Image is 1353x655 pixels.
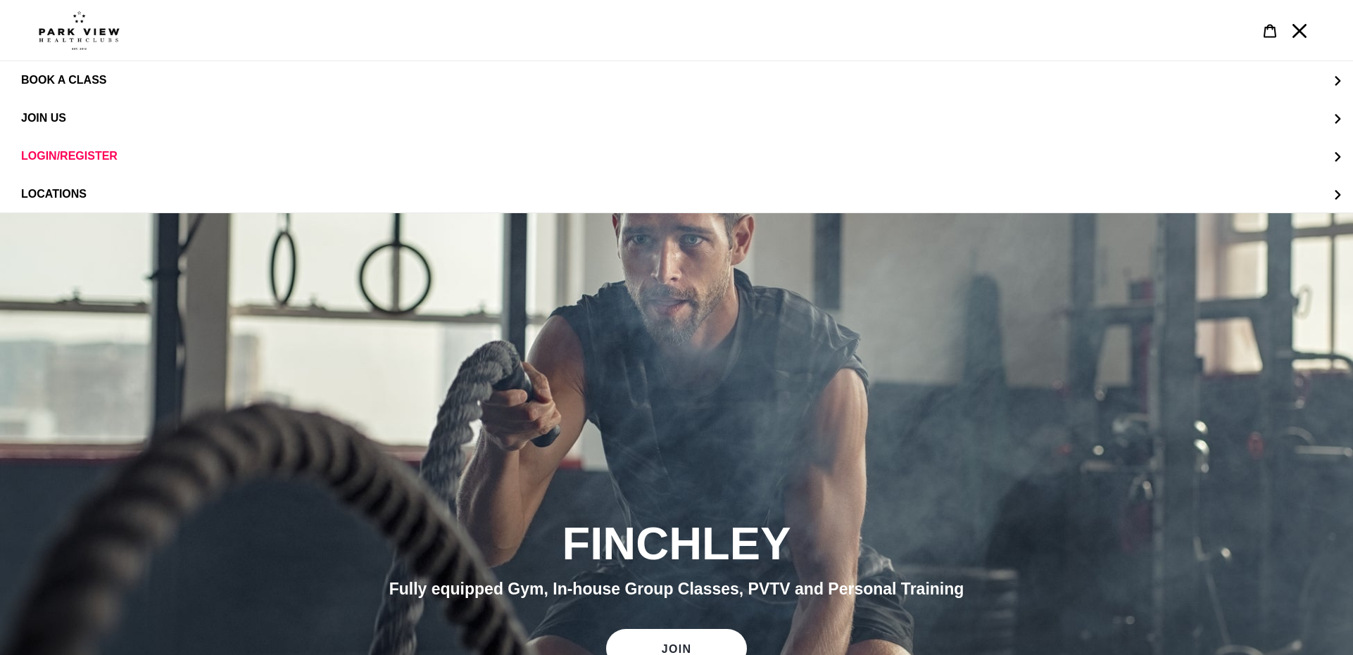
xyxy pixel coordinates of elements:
[389,580,964,598] span: Fully equipped Gym, In-house Group Classes, PVTV and Personal Training
[21,74,106,87] span: BOOK A CLASS
[1285,15,1314,46] button: Menu
[39,11,120,50] img: Park view health clubs is a gym near you.
[21,150,118,163] span: LOGIN/REGISTER
[293,516,1060,571] h2: FINCHLEY
[21,188,87,200] span: LOCATIONS
[21,112,66,125] span: JOIN US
